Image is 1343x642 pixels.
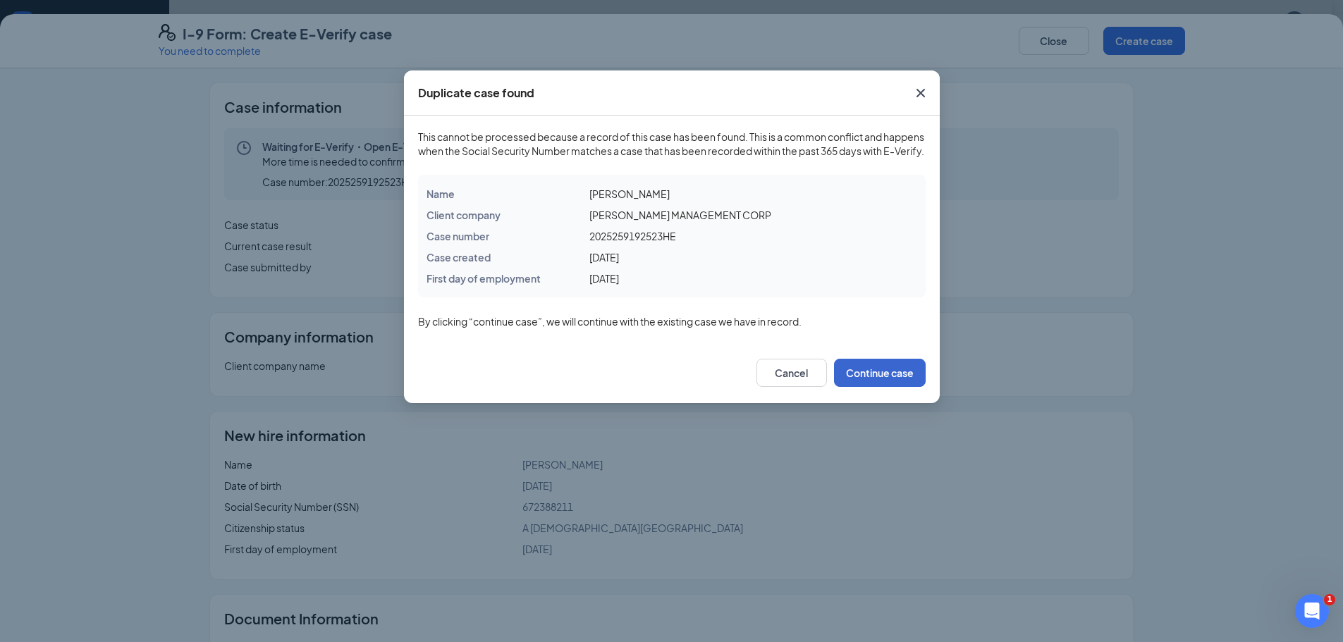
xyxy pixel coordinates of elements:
span: Case number [427,230,489,242]
span: Case created [427,251,491,264]
svg: Cross [912,85,929,101]
span: First day of employment [427,272,541,285]
button: Continue case [834,359,926,387]
span: [PERSON_NAME] [589,187,670,200]
span: Client company [427,209,501,221]
span: 2025259192523HE [589,230,676,242]
span: This cannot be processed because a record of this case has been found. This is a common conflict ... [418,130,926,158]
iframe: Intercom live chat [1295,594,1329,628]
span: Name [427,187,455,200]
span: By clicking “continue case”, we will continue with the existing case we have in record. [418,314,926,328]
span: [DATE] [589,251,619,264]
span: 1 [1324,594,1335,605]
button: Cancel [756,359,827,387]
div: Duplicate case found [418,85,534,101]
button: Close [902,70,940,116]
span: [PERSON_NAME] MANAGEMENT CORP [589,209,771,221]
span: [DATE] [589,272,619,285]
